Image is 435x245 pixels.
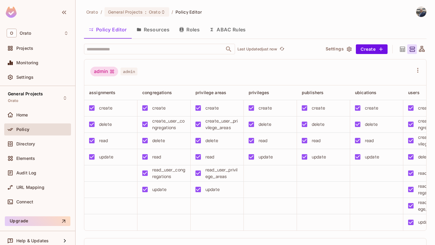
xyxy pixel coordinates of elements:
[152,137,165,144] div: delete
[259,154,273,160] div: update
[16,127,29,132] span: Policy
[152,105,166,111] div: create
[277,46,285,53] span: Click to refresh data
[355,90,377,95] span: ubications
[99,154,113,160] div: update
[205,105,219,111] div: create
[312,137,321,144] div: read
[152,154,161,160] div: read
[16,113,28,117] span: Home
[174,22,205,37] button: Roles
[237,47,277,52] p: Last Updated just now
[205,154,214,160] div: read
[312,105,325,111] div: create
[152,118,185,131] div: create_user_congregations
[418,154,431,160] div: delete
[8,98,18,103] span: Orato
[16,170,36,175] span: Audit Log
[418,105,431,111] div: create
[99,137,108,144] div: read
[8,91,43,96] span: General Projects
[86,9,98,15] span: the active workspace
[84,22,132,37] button: Policy Editor
[121,68,137,75] span: admin
[365,121,378,128] div: delete
[323,44,353,54] button: Settings
[205,186,220,193] div: update
[99,121,112,128] div: delete
[259,121,271,128] div: delete
[312,154,326,160] div: update
[132,22,174,37] button: Resources
[5,216,70,226] button: Upgrade
[302,90,324,95] span: publishers
[365,137,374,144] div: read
[20,31,31,36] span: Workspace: Orato
[205,137,218,144] div: delete
[108,9,143,15] span: General Projects
[205,118,239,131] div: create_user_privilege_areas
[418,170,427,177] div: read
[279,46,285,52] span: refresh
[224,45,233,53] button: Open
[176,9,202,15] span: Policy Editor
[16,238,49,243] span: Help & Updates
[365,154,379,160] div: update
[16,60,39,65] span: Monitoring
[418,219,432,225] div: update
[356,44,388,54] button: Create
[16,156,35,161] span: Elements
[101,9,102,15] li: /
[416,7,426,17] img: Luis Andres Fonseca Gomez
[205,167,239,180] div: read_user_privilege_areas
[16,142,35,146] span: Directory
[16,185,44,190] span: URL Mapping
[365,105,378,111] div: create
[152,186,166,193] div: update
[249,90,269,95] span: privileges
[89,90,116,95] span: assignments
[149,9,161,15] span: Orato
[205,22,251,37] button: ABAC Rules
[16,199,33,204] span: Connect
[259,137,268,144] div: read
[142,90,172,95] span: congregations
[172,9,173,15] li: /
[90,67,118,76] div: admin
[259,105,272,111] div: create
[99,105,112,111] div: create
[312,121,324,128] div: delete
[6,7,17,18] img: SReyMgAAAABJRU5ErkJggg==
[152,167,185,180] div: read_user_congregations
[195,90,226,95] span: privilege areas
[408,90,420,95] span: users
[16,75,34,80] span: Settings
[278,46,285,53] button: refresh
[145,10,147,14] span: :
[16,46,33,51] span: Projects
[7,29,17,37] span: O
